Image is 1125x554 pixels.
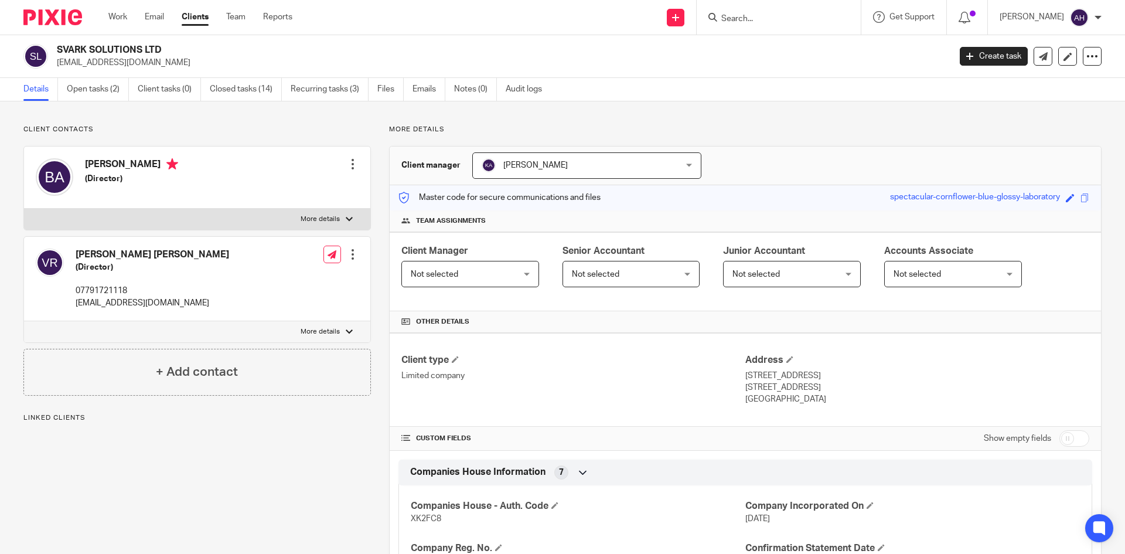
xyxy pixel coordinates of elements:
p: Master code for secure communications and files [398,192,601,203]
a: Emails [412,78,445,101]
a: Email [145,11,164,23]
img: svg%3E [1070,8,1089,27]
a: Work [108,11,127,23]
i: Primary [166,158,178,170]
img: svg%3E [482,158,496,172]
a: Team [226,11,246,23]
h4: Address [745,354,1089,366]
span: Companies House Information [410,466,546,478]
a: Create task [960,47,1028,66]
a: Reports [263,11,292,23]
h4: CUSTOM FIELDS [401,434,745,443]
h4: Client type [401,354,745,366]
p: [PERSON_NAME] [1000,11,1064,23]
p: More details [301,327,340,337]
h4: + Add contact [156,363,238,381]
h4: Companies House - Auth. Code [411,500,745,512]
p: [EMAIL_ADDRESS][DOMAIN_NAME] [76,297,229,309]
p: [EMAIL_ADDRESS][DOMAIN_NAME] [57,57,942,69]
p: Client contacts [23,125,371,134]
h5: (Director) [76,261,229,273]
span: XK2FC8 [411,515,441,523]
a: Client tasks (0) [138,78,201,101]
img: Pixie [23,9,82,25]
h5: (Director) [85,173,178,185]
a: Clients [182,11,209,23]
span: Accounts Associate [884,246,973,256]
a: Details [23,78,58,101]
h4: [PERSON_NAME] [PERSON_NAME] [76,249,229,261]
span: Not selected [732,270,780,278]
span: Team assignments [416,216,486,226]
p: 07791721118 [76,285,229,297]
a: Audit logs [506,78,551,101]
span: Senior Accountant [562,246,645,256]
p: [GEOGRAPHIC_DATA] [745,393,1089,405]
div: spectacular-cornflower-blue-glossy-laboratory [890,191,1060,205]
a: Files [377,78,404,101]
p: Limited company [401,370,745,382]
a: Notes (0) [454,78,497,101]
img: svg%3E [36,158,73,196]
label: Show empty fields [984,433,1051,444]
a: Open tasks (2) [67,78,129,101]
span: Not selected [572,270,619,278]
span: Junior Accountant [723,246,805,256]
img: svg%3E [23,44,48,69]
h2: SVARK SOLUTIONS LTD [57,44,765,56]
p: More details [389,125,1102,134]
span: Get Support [889,13,935,21]
h3: Client manager [401,159,461,171]
a: Recurring tasks (3) [291,78,369,101]
p: [STREET_ADDRESS] [745,382,1089,393]
p: Linked clients [23,413,371,423]
input: Search [720,14,826,25]
h4: Company Incorporated On [745,500,1080,512]
img: svg%3E [36,249,64,277]
span: Not selected [894,270,941,278]
span: Not selected [411,270,458,278]
p: [STREET_ADDRESS] [745,370,1089,382]
h4: [PERSON_NAME] [85,158,178,173]
span: [PERSON_NAME] [503,161,568,169]
p: More details [301,215,340,224]
span: 7 [559,467,564,478]
span: Client Manager [401,246,468,256]
a: Closed tasks (14) [210,78,282,101]
span: Other details [416,317,469,327]
span: [DATE] [745,515,770,523]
